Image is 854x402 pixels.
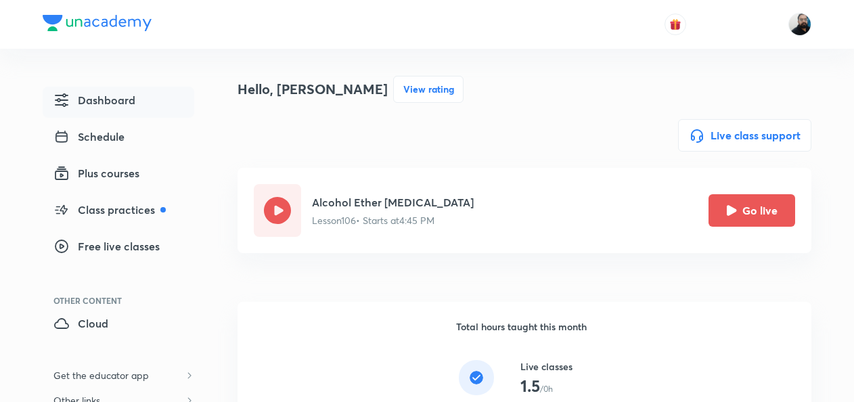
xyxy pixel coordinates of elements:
[53,315,108,332] span: Cloud
[312,194,474,210] h5: Alcohol Ether [MEDICAL_DATA]
[43,87,194,118] a: Dashboard
[43,15,152,35] a: Company Logo
[43,233,194,264] a: Free live classes
[665,14,686,35] button: avatar
[43,310,194,341] a: Cloud
[53,238,160,254] span: Free live classes
[456,319,587,334] h6: Total hours taught this month
[312,213,474,227] p: Lesson 106 • Starts at 4:45 PM
[678,119,811,152] button: Live class support
[43,160,194,191] a: Plus courses
[540,383,553,395] p: /0h
[43,123,194,154] a: Schedule
[53,296,194,305] div: Other Content
[734,349,839,387] iframe: Help widget launcher
[669,18,681,30] img: avatar
[53,129,125,145] span: Schedule
[788,13,811,36] img: Sumit Kumar Agrawal
[393,76,464,103] button: View rating
[238,79,388,99] h4: Hello, [PERSON_NAME]
[53,92,135,108] span: Dashboard
[520,359,572,374] h6: Live classes
[43,15,152,31] img: Company Logo
[43,196,194,227] a: Class practices
[53,202,166,218] span: Class practices
[43,363,160,388] h6: Get the educator app
[709,194,795,227] button: Go live
[520,376,540,396] h3: 1.5
[53,165,139,181] span: Plus courses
